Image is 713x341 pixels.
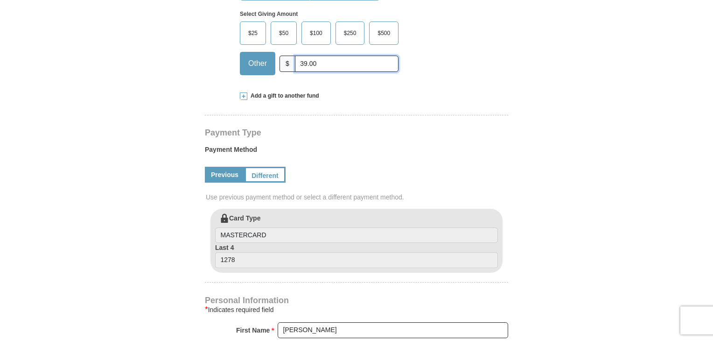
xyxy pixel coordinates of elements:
[244,57,272,71] span: Other
[247,92,319,100] span: Add a gift to another fund
[215,227,498,243] input: Card Type
[215,213,498,243] label: Card Type
[274,26,293,40] span: $50
[244,26,262,40] span: $25
[205,304,508,315] div: Indicates required field
[205,167,245,183] a: Previous
[205,297,508,304] h4: Personal Information
[280,56,295,72] span: $
[339,26,361,40] span: $250
[295,56,398,72] input: Other Amount
[205,145,508,159] label: Payment Method
[205,129,508,136] h4: Payment Type
[215,252,498,268] input: Last 4
[245,167,286,183] a: Different
[206,192,509,202] span: Use previous payment method or select a different payment method.
[373,26,395,40] span: $500
[305,26,327,40] span: $100
[236,324,270,337] strong: First Name
[215,243,498,268] label: Last 4
[240,11,298,17] strong: Select Giving Amount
